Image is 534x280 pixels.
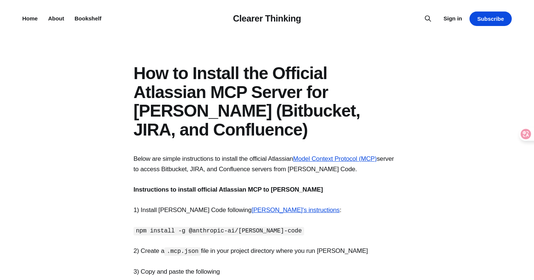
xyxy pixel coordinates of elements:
[133,227,304,235] code: npm install -g @anthropic-ai/[PERSON_NAME]-code
[133,267,400,277] p: 3) Copy and paste the following
[133,246,400,256] p: 2) Create a file in your project directory where you run [PERSON_NAME]
[133,186,323,193] strong: Instructions to install official Atlassian MCP to [PERSON_NAME]
[133,154,400,174] p: Below are simple instructions to install the official Atlassian server to access Bitbucket, JIRA,...
[422,13,434,25] button: Search this site
[469,12,512,26] a: Subscribe
[133,205,400,215] p: 1) Install [PERSON_NAME] Code following :
[75,15,102,22] a: Bookshelf
[164,247,201,256] code: .mcp.json
[48,15,64,22] a: About
[251,206,340,214] a: [PERSON_NAME]'s instructions
[293,155,377,162] a: Model Context Protocol (MCP)
[233,13,301,23] a: Clearer Thinking
[133,64,400,139] h1: How to Install the Official Atlassian MCP Server for [PERSON_NAME] (Bitbucket, JIRA, and Confluence)
[444,14,462,23] a: Sign in
[22,15,38,22] a: Home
